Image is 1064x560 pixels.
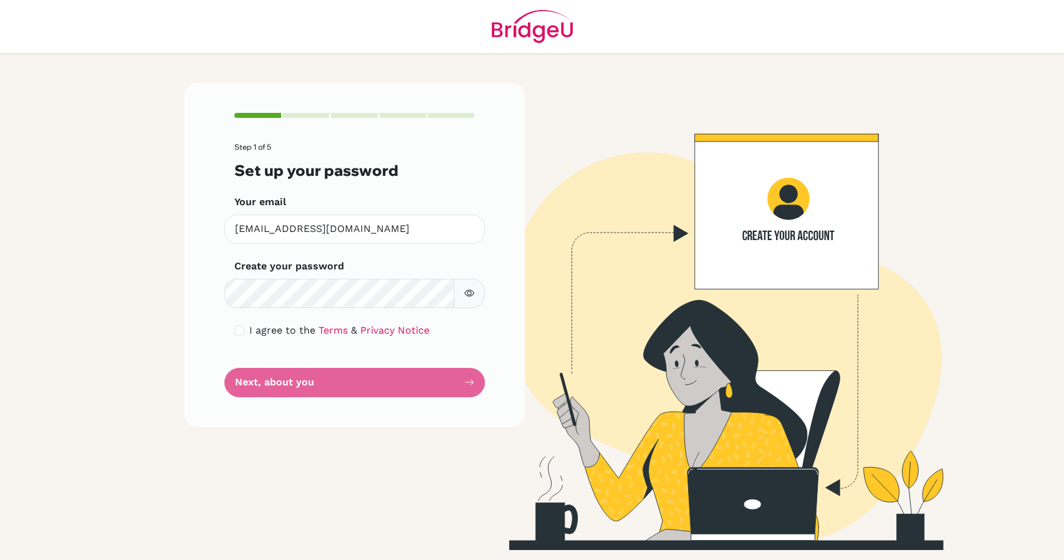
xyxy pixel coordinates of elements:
[360,324,429,336] a: Privacy Notice
[234,162,475,180] h3: Set up your password
[351,324,357,336] span: &
[234,259,344,274] label: Create your password
[319,324,348,336] a: Terms
[234,195,286,210] label: Your email
[224,215,485,244] input: Insert your email*
[249,324,315,336] span: I agree to the
[234,142,271,152] span: Step 1 of 5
